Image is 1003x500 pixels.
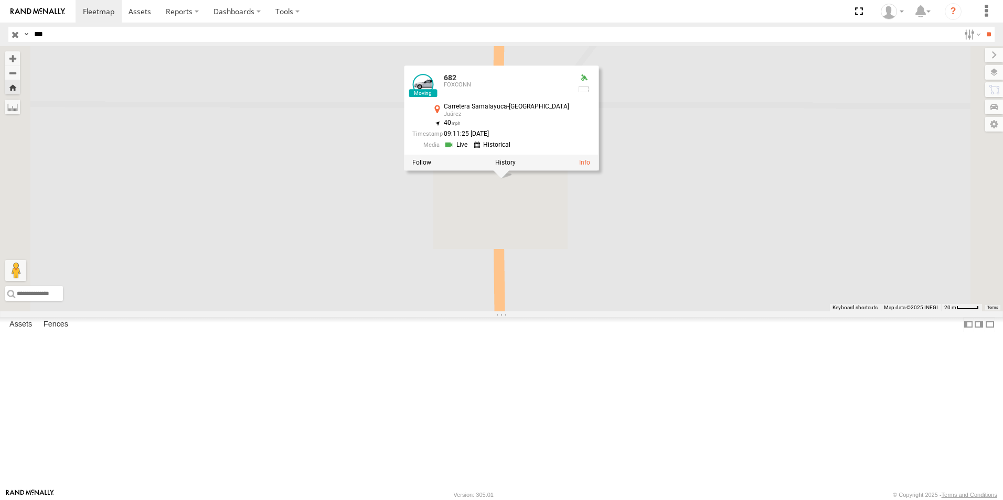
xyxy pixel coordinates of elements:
[10,8,65,15] img: rand-logo.svg
[22,27,30,42] label: Search Query
[444,111,569,117] div: Juárez
[987,306,998,310] a: Terms
[4,317,37,332] label: Assets
[412,74,433,95] a: View Asset Details
[38,317,73,332] label: Fences
[5,100,20,114] label: Measure
[963,317,974,332] label: Dock Summary Table to the Left
[5,80,20,94] button: Zoom Home
[412,159,431,167] label: Realtime tracking of Asset
[444,140,471,150] a: View Live Media Streams
[884,305,938,310] span: Map data ©2025 INEGI
[474,140,514,150] a: View Historical Media Streams
[495,159,516,167] label: View Asset History
[941,304,982,311] button: Map Scale: 20 m per 39 pixels
[985,317,995,332] label: Hide Summary Table
[6,490,54,500] a: Visit our Website
[454,492,494,498] div: Version: 305.01
[444,73,456,82] a: 682
[960,27,983,42] label: Search Filter Options
[578,74,590,82] div: Valid GPS Fix
[444,119,461,126] span: 40
[893,492,997,498] div: © Copyright 2025 -
[412,131,569,138] div: Date/time of location update
[5,260,26,281] button: Drag Pegman onto the map to open Street View
[5,51,20,66] button: Zoom in
[945,3,962,20] i: ?
[579,159,590,167] a: View Asset Details
[578,85,590,94] div: No battery health information received from this device.
[5,66,20,80] button: Zoom out
[985,117,1003,132] label: Map Settings
[444,82,569,89] div: FOXCONN
[944,305,956,310] span: 20 m
[974,317,984,332] label: Dock Summary Table to the Right
[877,4,908,19] div: foxconn f
[833,304,878,311] button: Keyboard shortcuts
[444,103,569,110] div: Carretera Samalayuca-[GEOGRAPHIC_DATA]
[942,492,997,498] a: Terms and Conditions
[578,96,590,105] div: Last Event GSM Signal Strength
